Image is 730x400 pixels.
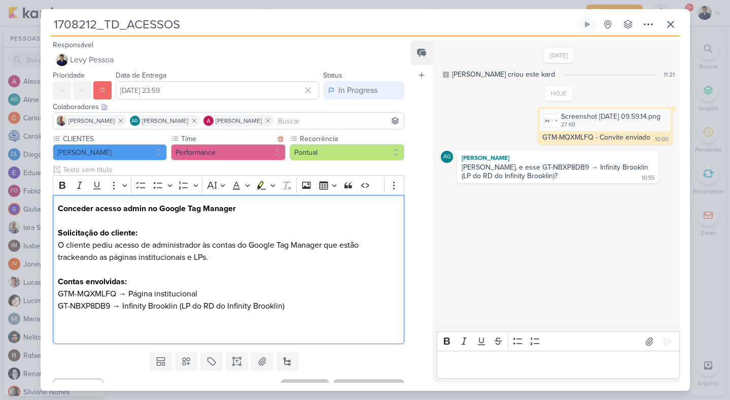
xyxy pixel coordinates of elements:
p: AG [443,154,451,160]
div: [PERSON_NAME] [459,153,656,163]
img: Alessandra Gomes [203,116,214,126]
div: [PERSON_NAME], e esse GT-NBXP8DB9 → Infinity Brooklin (LP do RD do Infinity Brooklin)? [462,163,650,180]
div: Editor editing area: main [437,351,679,379]
span: [PERSON_NAME] [142,116,188,125]
button: Levy Pessoa [53,51,405,69]
div: 10:55 [642,174,654,182]
span: [PERSON_NAME] [68,116,115,125]
div: [PERSON_NAME] criou este kard [452,69,555,80]
div: Screenshot [DATE] 09.59.14.png [561,111,661,122]
p: GTM-MQXMLFQ → Página institucional [58,288,399,300]
input: Kard Sem Título [51,15,576,34]
input: Buscar [276,115,402,127]
div: Aline Gimenez Graciano [441,151,453,163]
img: Levy Pessoa [56,54,68,66]
strong: Conceder acesso admin no Google Tag Manager [58,204,236,214]
div: Colaboradores [53,102,405,112]
button: Performance [171,144,286,160]
input: Texto sem título [61,164,405,175]
button: [PERSON_NAME] [53,144,167,160]
div: Editor editing area: main [53,195,405,345]
button: In Progress [323,81,404,99]
div: Screenshot 2025-08-25 at 09.59.14.png [540,109,671,131]
input: Select a date [116,81,320,99]
p: O cliente pediu acesso de administrador às contas do Google Tag Manager que estão trackeando as p... [58,227,399,263]
strong: Solicitação do cliente: [58,228,137,238]
label: Prioridade [53,71,85,80]
label: Data de Entrega [116,71,166,80]
span: Levy Pessoa [70,54,114,66]
button: Pontual [290,144,404,160]
label: Time [180,134,274,144]
p: GT-NBXP8DB9 → Infinity Brooklin (LP do RD do Infinity Brooklin) [58,300,399,324]
img: Iara Santos [56,116,66,126]
button: Cancelar [53,379,103,398]
label: Recorrência [299,134,404,144]
div: 11:21 [664,70,675,79]
div: GTM-MQXMLFQ - Convite enviado [542,133,650,142]
div: 27 KB [561,121,661,129]
strong: Contas envolvidas: [58,277,127,287]
div: Editor toolbar [437,331,679,351]
label: CLIENTES [62,134,167,144]
div: 10:00 [655,136,669,144]
img: PruZxOabFUdv0vN8ysIORnmu1lmhHUz6ZCMzCEaS.png [544,113,558,127]
div: In Progress [338,84,377,96]
span: [PERSON_NAME] [216,116,262,125]
label: Responsável [53,41,93,49]
label: Status [323,71,342,80]
div: Editor toolbar [53,175,405,195]
div: Ligar relógio [583,20,592,28]
p: AG [131,119,138,124]
div: Aline Gimenez Graciano [130,116,140,126]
